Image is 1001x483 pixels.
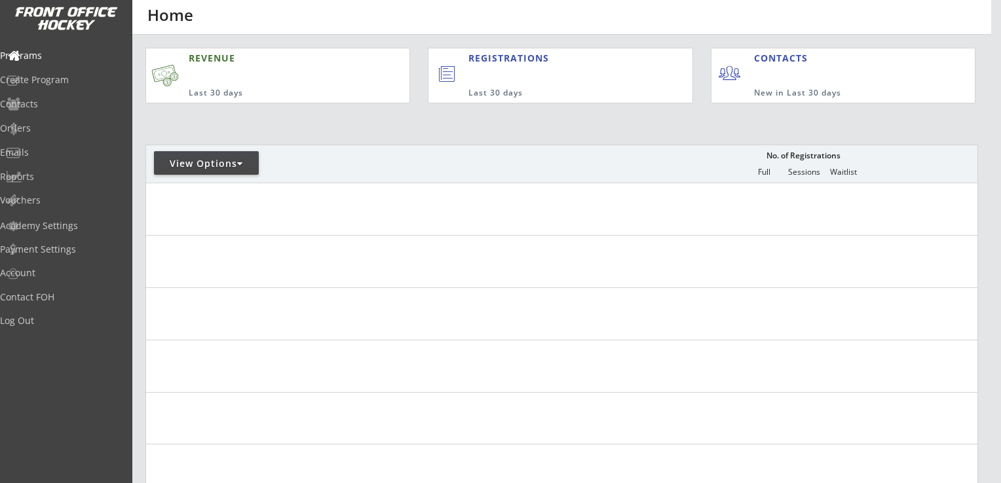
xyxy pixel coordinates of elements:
div: Sessions [784,168,823,177]
div: Last 30 days [189,88,349,99]
div: No. of Registrations [763,151,844,160]
div: REVENUE [189,52,349,65]
div: REGISTRATIONS [468,52,633,65]
div: Waitlist [823,168,863,177]
div: CONTACTS [754,52,814,65]
div: View Options [154,157,259,170]
div: Last 30 days [468,88,639,99]
div: Full [744,168,784,177]
div: New in Last 30 days [754,88,915,99]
